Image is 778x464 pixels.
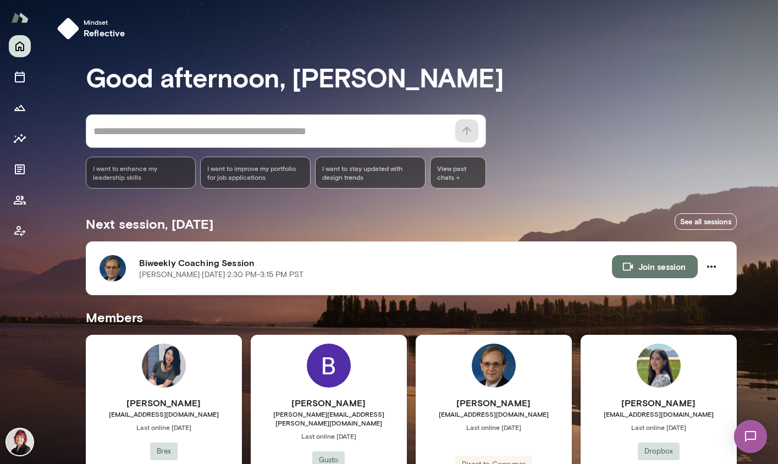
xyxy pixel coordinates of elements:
[416,396,572,410] h6: [PERSON_NAME]
[86,215,213,233] h5: Next session, [DATE]
[9,158,31,180] button: Documents
[251,410,407,427] span: [PERSON_NAME][EMAIL_ADDRESS][PERSON_NAME][DOMAIN_NAME]
[9,35,31,57] button: Home
[57,18,79,40] img: mindset
[581,410,737,418] span: [EMAIL_ADDRESS][DOMAIN_NAME]
[9,220,31,242] button: Client app
[86,62,737,92] h3: Good afternoon, [PERSON_NAME]
[7,429,33,455] img: Leigh Allen-Arredondo
[472,344,516,388] img: Richard Teel
[638,446,680,457] span: Dropbox
[612,255,698,278] button: Join session
[11,7,29,28] img: Mento
[581,396,737,410] h6: [PERSON_NAME]
[416,410,572,418] span: [EMAIL_ADDRESS][DOMAIN_NAME]
[581,423,737,432] span: Last online [DATE]
[142,344,186,388] img: Annie Xue
[200,157,311,189] div: I want to improve my portfolio for job applications
[251,396,407,410] h6: [PERSON_NAME]
[9,128,31,150] button: Insights
[86,157,196,189] div: I want to enhance my leadership skills
[86,308,737,326] h5: Members
[84,18,125,26] span: Mindset
[322,164,418,181] span: I want to stay updated with design trends
[139,256,612,269] h6: Biweekly Coaching Session
[9,189,31,211] button: Members
[150,446,178,457] span: Brex
[416,423,572,432] span: Last online [DATE]
[86,423,242,432] span: Last online [DATE]
[9,97,31,119] button: Growth Plan
[251,432,407,440] span: Last online [DATE]
[315,157,426,189] div: I want to stay updated with design trends
[307,344,351,388] img: Bethany Schwanke
[84,26,125,40] h6: reflective
[9,66,31,88] button: Sessions
[675,213,737,230] a: See all sessions
[86,410,242,418] span: [EMAIL_ADDRESS][DOMAIN_NAME]
[53,13,134,44] button: Mindsetreflective
[93,164,189,181] span: I want to enhance my leadership skills
[86,396,242,410] h6: [PERSON_NAME]
[207,164,304,181] span: I want to improve my portfolio for job applications
[430,157,485,189] span: View past chats ->
[139,269,304,280] p: [PERSON_NAME] · [DATE] · 2:30 PM-3:15 PM PST
[637,344,681,388] img: Mana Sadeghi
